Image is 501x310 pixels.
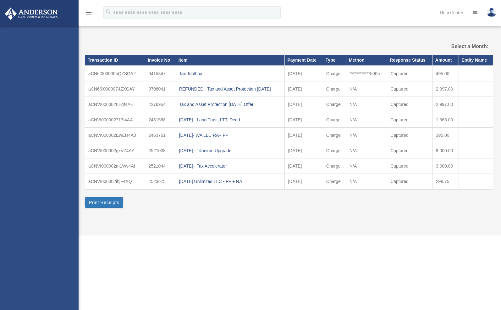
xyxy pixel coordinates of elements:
[285,174,323,190] td: [DATE]
[430,42,489,51] label: Select a Month:
[432,128,459,143] td: 395.00
[285,81,323,97] td: [DATE]
[323,112,346,128] td: Charge
[85,128,145,143] td: aCNVI000002EwEH4A0
[346,174,387,190] td: N/A
[145,143,176,158] td: 2521038
[179,146,282,155] div: [DATE] - Titanium Upgrade
[285,158,323,174] td: [DATE]
[387,174,433,190] td: Captured
[346,143,387,158] td: N/A
[387,143,433,158] td: Captured
[346,158,387,174] td: N/A
[285,112,323,128] td: [DATE]
[145,158,176,174] td: 2521044
[432,174,459,190] td: 298.75
[145,97,176,112] td: 2376954
[323,81,346,97] td: Charge
[323,55,346,66] th: Type
[346,55,387,66] th: Method
[179,131,282,140] div: [DATE]- WA LLC RA+ FF
[145,128,176,143] td: 2463761
[387,112,433,128] td: Captured
[3,8,60,20] img: Anderson Advisors Platinum Portal
[323,66,346,81] td: Charge
[179,85,282,93] div: REFUNDED - Tax and Asset Protection [DATE]
[105,8,112,15] i: search
[85,158,145,174] td: aCNVI000002m1Wv4AI
[432,112,459,128] td: 1,365.00
[346,112,387,128] td: N/A
[145,112,176,128] td: 2431588
[145,66,176,81] td: 0415847
[85,197,123,208] button: Print Receipts
[323,158,346,174] td: Charge
[85,143,145,158] td: aCNVI000002gxVZ4AY
[387,55,433,66] th: Response Status
[346,128,387,143] td: N/A
[85,112,145,128] td: aCNVI000002717t4AA
[387,81,433,97] td: Captured
[176,55,285,66] th: Item
[387,158,433,174] td: Captured
[85,9,92,16] i: menu
[285,128,323,143] td: [DATE]
[432,143,459,158] td: 9,000.00
[179,69,282,78] div: Tax Toolbox
[285,66,323,81] td: [DATE]
[179,162,282,170] div: [DATE] - Tax Accelerator
[85,11,92,16] a: menu
[145,81,176,97] td: 0708041
[432,158,459,174] td: 3,000.00
[285,143,323,158] td: [DATE]
[85,81,145,97] td: aCN6f00000074ZXGAY
[145,55,176,66] th: Invoice No
[346,81,387,97] td: N/A
[323,143,346,158] td: Charge
[145,174,176,190] td: 2523675
[179,100,282,109] div: Tax and Asset Protection [DATE] Offer
[432,97,459,112] td: 2,997.00
[85,97,145,112] td: aCNVI0000026Egf4AE
[387,66,433,81] td: Captured
[387,97,433,112] td: Captured
[487,8,496,17] img: User Pic
[346,97,387,112] td: N/A
[432,81,459,97] td: 2,997.00
[285,55,323,66] th: Payment Date
[432,66,459,81] td: 495.00
[387,128,433,143] td: Captured
[85,55,145,66] th: Transaction ID
[323,174,346,190] td: Charge
[85,174,145,190] td: aCNVI000002ihjF4AQ
[179,177,282,186] div: [DATE] Unlimited LLC - FF + RA
[285,97,323,112] td: [DATE]
[179,115,282,124] div: [DATE] - Land Trust, LTT, Deed
[323,128,346,143] td: Charge
[85,66,145,81] td: aCN6f0000005QZSGA2
[432,55,459,66] th: Amount
[323,97,346,112] td: Charge
[459,55,493,66] th: Entity Name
